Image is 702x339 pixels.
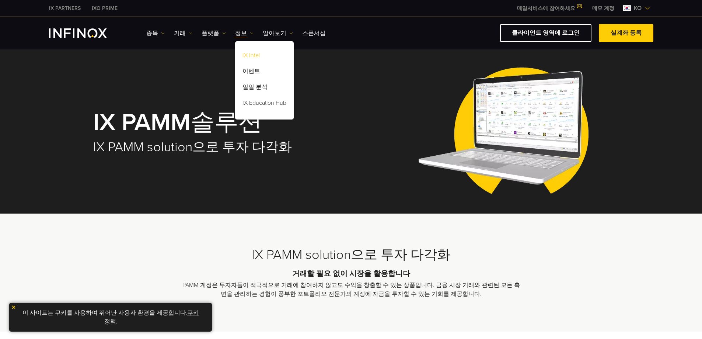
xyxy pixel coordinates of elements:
a: 실계좌 등록 [599,24,653,42]
a: 거래 [174,29,192,38]
a: INFINOX Logo [49,28,124,38]
a: INFINOX [86,4,123,12]
h2: IX PAMM solution으로 투자 다각화 [93,247,609,263]
p: PAMM 계정은 투자자들이 적극적으로 거래에 참여하지 않고도 수익을 창출할 수 있는 상품입니다. 금융 시장 거래와 관련된 모든 측면을 관리하는 경험이 풍부한 포트폴리오 전문가... [180,281,523,298]
a: IX Education Hub [235,96,294,112]
h2: IX PAMM solution으로 투자 다각화 [93,139,341,155]
a: 정보 [235,29,254,38]
h1: 솔루션 [93,110,341,135]
a: 종목 [146,29,165,38]
img: yellow close icon [11,305,16,310]
a: 플랫폼 [202,29,226,38]
a: 클라이언트 영역에 로그인 [500,24,591,42]
a: 알아보기 [263,29,293,38]
strong: IX PAMM [93,108,191,137]
p: 이 사이트는 쿠키를 사용하여 뛰어난 사용자 환경을 제공합니다. . [13,307,208,328]
span: ko [631,4,645,13]
a: 이벤트 [235,65,294,80]
a: INFINOX MENU [587,4,620,12]
a: 메일서비스에 참여하세요 [511,5,587,11]
a: IX Intel [235,49,294,65]
a: 스폰서십 [302,29,326,38]
strong: 거래할 필요 없이 시장을 활용합니다 [292,269,410,278]
a: INFINOX [43,4,86,12]
a: 일일 분석 [235,80,294,96]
